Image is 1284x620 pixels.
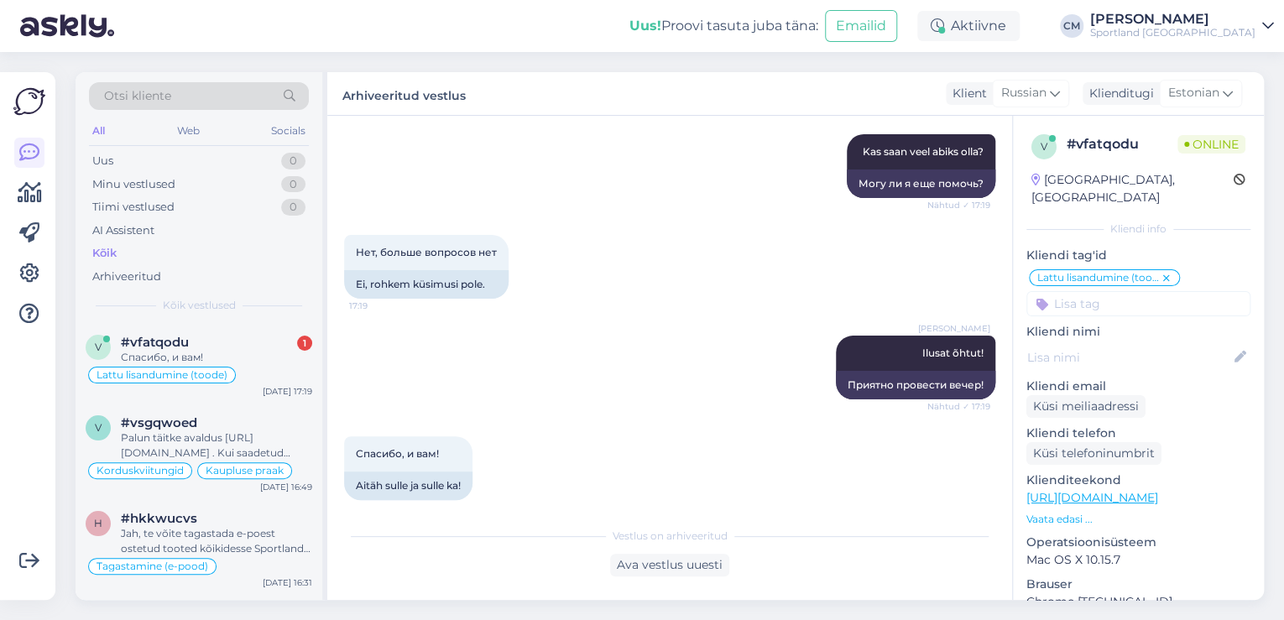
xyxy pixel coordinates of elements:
p: Mac OS X 10.15.7 [1026,551,1250,569]
p: Kliendi email [1026,378,1250,395]
span: #vfatqodu [121,335,189,350]
span: Kaupluse praak [206,466,284,476]
span: v [95,341,102,353]
p: Klienditeekond [1026,472,1250,489]
div: Küsi telefoninumbrit [1026,442,1161,465]
span: v [95,421,102,434]
p: Kliendi tag'id [1026,247,1250,264]
p: Brauser [1026,576,1250,593]
span: Спасибо, и вам! [356,447,439,460]
div: Arhiveeritud [92,268,161,285]
span: v [1041,140,1047,153]
div: Proovi tasuta juba täna: [629,16,818,36]
div: Klient [946,85,987,102]
div: Sportland [GEOGRAPHIC_DATA] [1090,26,1255,39]
img: Askly Logo [13,86,45,117]
p: Chrome [TECHNICAL_ID] [1026,593,1250,611]
div: Tiimi vestlused [92,199,175,216]
span: Tagastamine (e-pood) [97,561,208,571]
div: Uus [92,153,113,169]
div: 0 [281,199,305,216]
b: Uus! [629,18,661,34]
a: [URL][DOMAIN_NAME] [1026,490,1158,505]
span: Lattu lisandumine (toode) [1037,273,1161,283]
p: Operatsioonisüsteem [1026,534,1250,551]
span: Online [1177,135,1245,154]
div: [GEOGRAPHIC_DATA], [GEOGRAPHIC_DATA] [1031,171,1234,206]
span: #vsgqwoed [121,415,197,430]
span: Russian [1001,84,1047,102]
label: Arhiveeritud vestlus [342,82,466,105]
span: Korduskviitungid [97,466,184,476]
div: CM [1060,14,1083,38]
div: [DATE] 17:19 [263,385,312,398]
div: Web [174,120,203,142]
div: Ava vestlus uuesti [610,554,729,576]
span: h [94,517,102,529]
div: Kõik [92,245,117,262]
div: Aktiivne [917,11,1020,41]
span: Kõik vestlused [163,298,236,313]
span: Vestlus on arhiveeritud [613,529,728,544]
button: Emailid [825,10,897,42]
div: Jah, te võite tagastada e-poest ostetud tooted kõikidesse Sportlandi kauplustesse. [121,526,312,556]
div: # vfatqodu [1067,134,1177,154]
div: [PERSON_NAME] [1090,13,1255,26]
p: Kliendi nimi [1026,323,1250,341]
span: Estonian [1168,84,1219,102]
div: Aitäh sulle ja sulle ka! [344,472,472,500]
div: AI Assistent [92,222,154,239]
div: Спасибо, и вам! [121,350,312,365]
span: Kas saan veel abiks olla? [863,145,984,158]
span: [PERSON_NAME] [918,322,990,335]
div: 0 [281,153,305,169]
div: [DATE] 16:31 [263,576,312,589]
div: Ei, rohkem küsimusi pole. [344,270,509,299]
div: Kliendi info [1026,221,1250,237]
span: #hkkwucvs [121,511,197,526]
div: Могу ли я еще помочь? [847,169,995,198]
span: Nähtud ✓ 17:19 [927,400,990,413]
span: Ilusat õhtut! [922,346,984,359]
div: 0 [281,176,305,193]
input: Lisa tag [1026,291,1250,316]
span: Lattu lisandumine (toode) [97,370,227,380]
div: Приятно провести вечер! [836,371,995,399]
div: Palun täitke avaldus [URL][DOMAIN_NAME] . Kui saadetud avaldus on täidetud korrektselt, siis välj... [121,430,312,461]
div: Socials [268,120,309,142]
span: Otsi kliente [104,87,171,105]
span: Nähtud ✓ 17:19 [927,199,990,211]
div: Küsi meiliaadressi [1026,395,1146,418]
a: [PERSON_NAME]Sportland [GEOGRAPHIC_DATA] [1090,13,1274,39]
span: 17:19 [349,501,412,513]
p: Kliendi telefon [1026,425,1250,442]
span: 17:19 [349,300,412,312]
div: Klienditugi [1083,85,1154,102]
input: Lisa nimi [1027,348,1231,367]
div: All [89,120,108,142]
div: [DATE] 16:49 [260,481,312,493]
p: Vaata edasi ... [1026,512,1250,527]
span: Нет, больше вопросов нет [356,246,497,258]
div: Minu vestlused [92,176,175,193]
div: 1 [297,336,312,351]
